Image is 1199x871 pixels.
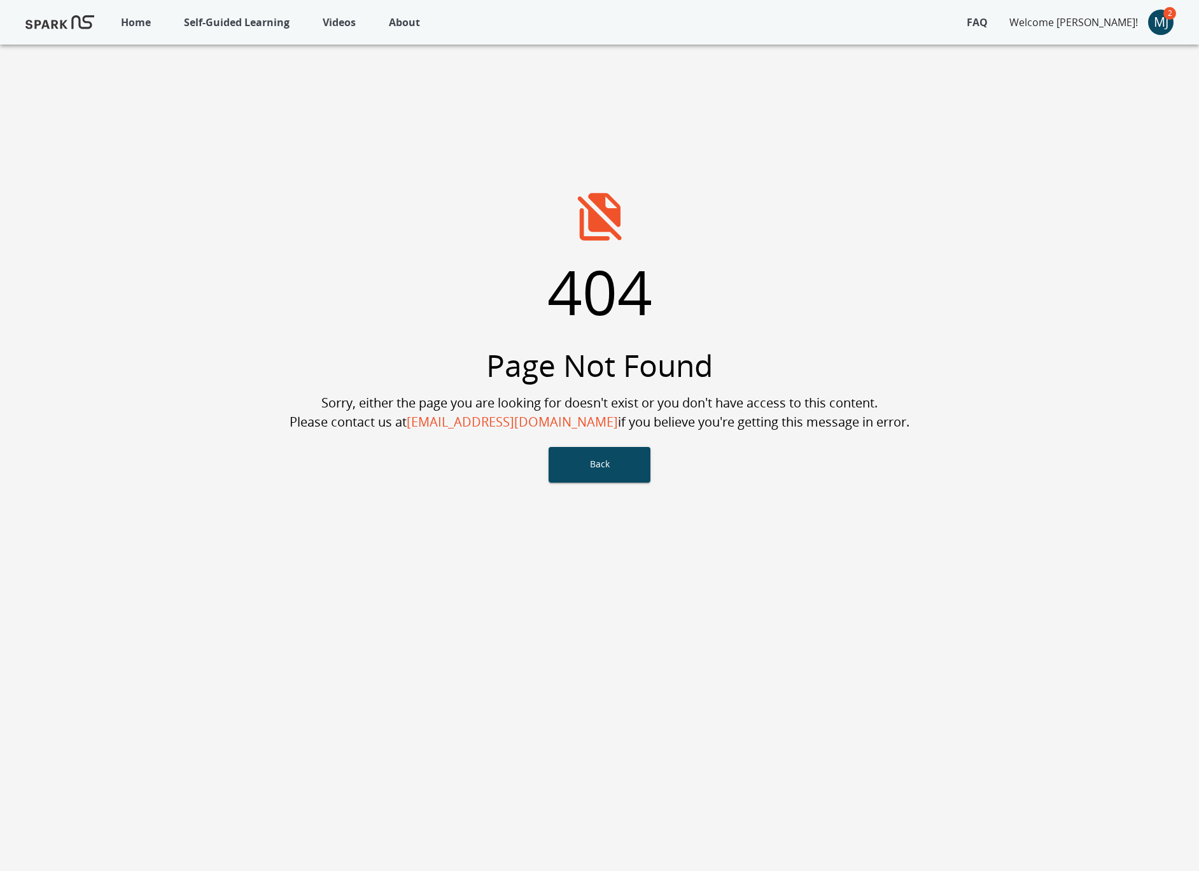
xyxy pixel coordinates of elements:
p: About [389,15,420,30]
button: About [382,8,426,36]
p: Home [121,15,151,30]
p: Self-Guided Learning [184,15,290,30]
p: Videos [323,15,356,30]
p: FAQ [967,15,988,30]
p: 404 [547,246,652,337]
p: Welcome [PERSON_NAME]! [1009,15,1138,30]
p: Page Not Found [486,343,713,388]
span: 2 [1163,7,1176,20]
a: [EMAIL_ADDRESS][DOMAIN_NAME] [407,413,618,430]
button: FAQ [960,8,994,36]
div: MJ [1148,10,1174,35]
button: Go back [549,447,650,483]
button: Self-Guided Learning [178,8,296,36]
p: Sorry, either the page you are looking for doesn't exist or you don't have access to this content... [290,393,909,432]
button: Videos [316,8,362,36]
button: Home [115,8,157,36]
button: account of current user [1148,10,1174,35]
img: crossed file icon [577,193,622,241]
img: Logo of SPARK at Stanford [25,7,94,38]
